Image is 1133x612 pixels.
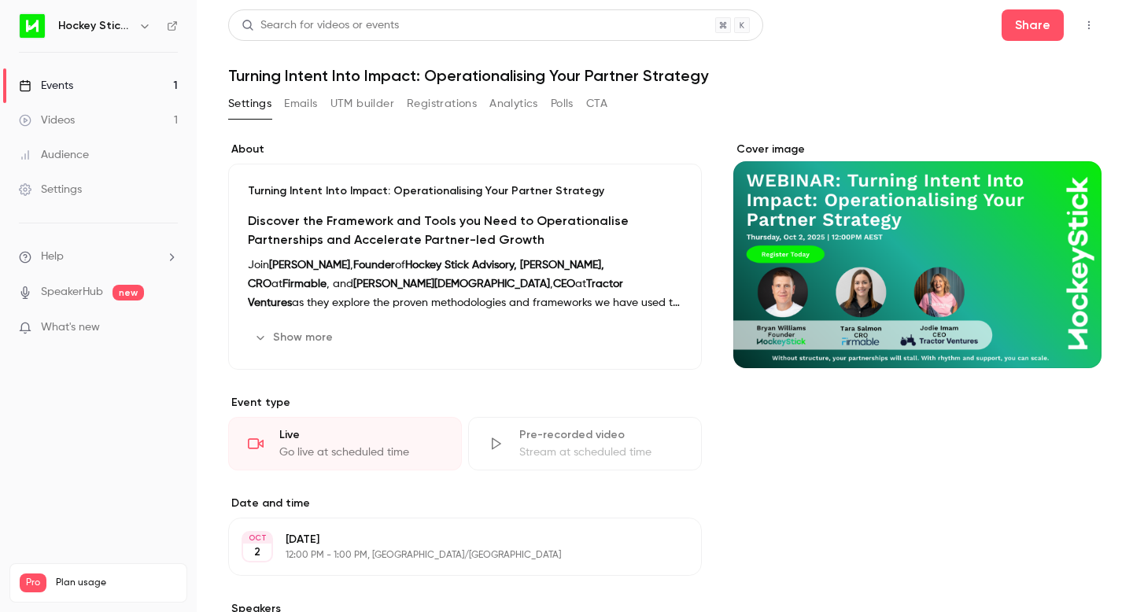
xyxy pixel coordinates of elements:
[19,112,75,128] div: Videos
[282,278,327,289] strong: Firmable
[733,142,1102,368] section: Cover image
[20,13,45,39] img: Hockey Stick Advisory
[243,533,271,544] div: OCT
[248,213,629,247] strong: Discover the Framework and Tools you Need to Operationalise Partnerships and Accelerate Partner-l...
[113,285,144,300] span: new
[269,260,350,271] strong: [PERSON_NAME]
[551,91,574,116] button: Polls
[228,395,702,411] p: Event type
[553,278,575,289] strong: CEO
[254,544,260,560] p: 2
[286,532,618,547] p: [DATE]
[248,256,682,312] p: Join , of at , and , at as they explore the proven methodologies and frameworks we have used to h...
[58,18,132,34] h6: Hockey Stick Advisory
[41,319,100,336] span: What's new
[286,549,618,562] p: 12:00 PM - 1:00 PM, [GEOGRAPHIC_DATA]/[GEOGRAPHIC_DATA]
[353,260,395,271] strong: Founder
[248,183,682,199] p: Turning Intent Into Impact: Operationalising Your Partner Strategy
[407,91,477,116] button: Registrations
[519,427,682,443] div: Pre-recorded video
[733,142,1102,157] label: Cover image
[41,249,64,265] span: Help
[19,147,89,163] div: Audience
[19,78,73,94] div: Events
[353,278,550,289] strong: [PERSON_NAME][DEMOGRAPHIC_DATA]
[279,427,442,443] div: Live
[405,260,604,271] strong: Hockey Stick Advisory, [PERSON_NAME],
[248,278,271,289] strong: CRO
[489,91,538,116] button: Analytics
[330,91,394,116] button: UTM builder
[20,573,46,592] span: Pro
[228,91,271,116] button: Settings
[1002,9,1064,41] button: Share
[519,444,682,460] div: Stream at scheduled time
[248,325,342,350] button: Show more
[41,284,103,300] a: SpeakerHub
[284,91,317,116] button: Emails
[228,417,462,470] div: LiveGo live at scheduled time
[242,17,399,34] div: Search for videos or events
[228,66,1102,85] h1: Turning Intent Into Impact: Operationalising Your Partner Strategy
[586,91,607,116] button: CTA
[468,417,702,470] div: Pre-recorded videoStream at scheduled time
[19,249,178,265] li: help-dropdown-opener
[228,496,702,511] label: Date and time
[56,577,177,589] span: Plan usage
[19,182,82,197] div: Settings
[228,142,702,157] label: About
[279,444,442,460] div: Go live at scheduled time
